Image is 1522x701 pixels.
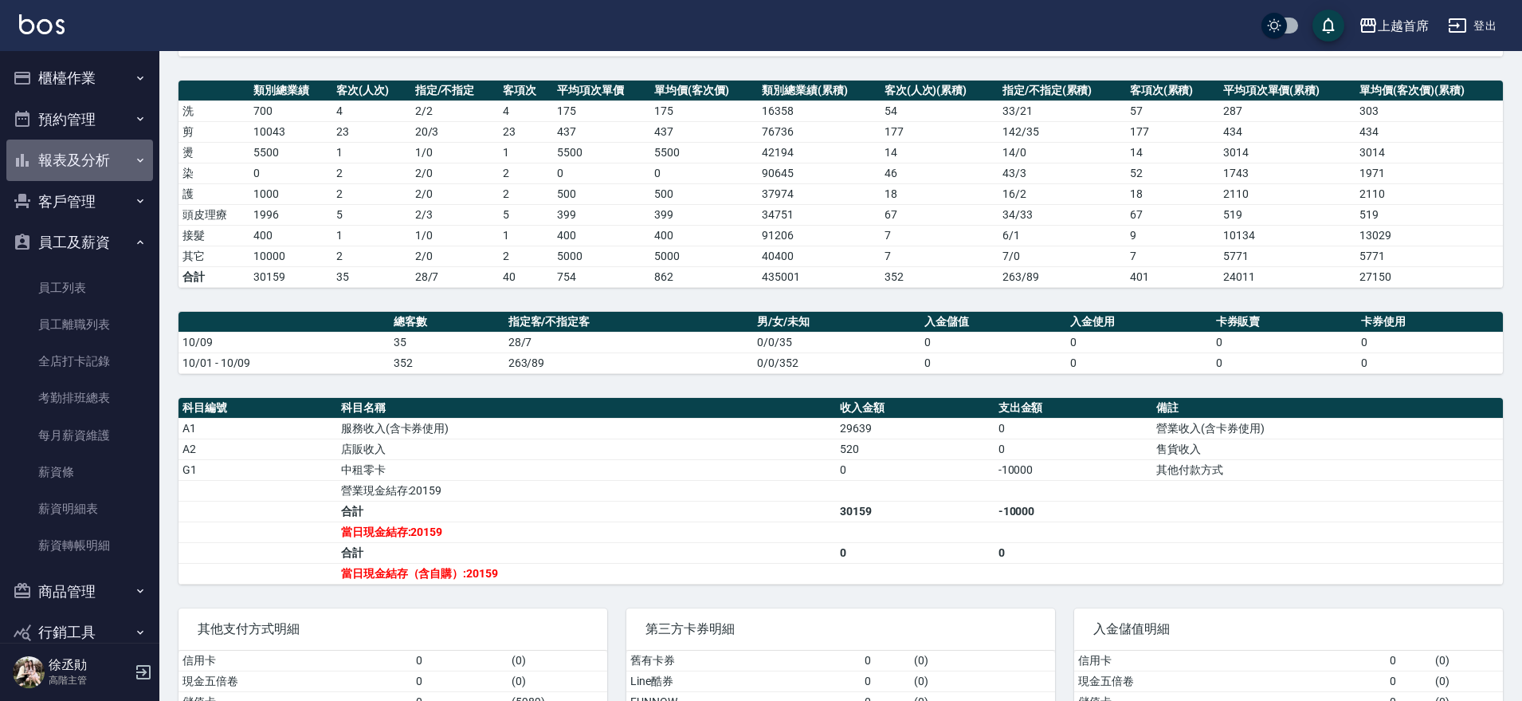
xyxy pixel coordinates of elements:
td: 1 [332,225,411,246]
button: 櫃檯作業 [6,57,153,99]
td: 0 [1212,332,1358,352]
td: 信用卡 [1074,651,1386,671]
td: 5771 [1355,246,1503,266]
td: 16358 [758,100,880,121]
td: 5500 [249,142,332,163]
td: 5 [499,204,553,225]
td: 2 [332,183,411,204]
td: 服務收入(含卡券使用) [337,418,836,439]
td: 0 [994,542,1153,563]
th: 卡券販賣 [1212,312,1358,333]
td: 28/7 [411,266,500,287]
span: 入金儲值明細 [1093,621,1484,637]
td: 2 [499,246,553,266]
td: 2 [499,163,553,183]
td: 1 [499,142,553,163]
a: 員工離職列表 [6,306,153,343]
td: 177 [881,121,998,142]
td: 34751 [758,204,880,225]
td: 2110 [1355,183,1503,204]
td: 27150 [1355,266,1503,287]
td: 14 [881,142,998,163]
td: ( 0 ) [910,671,1054,691]
button: 報表及分析 [6,140,153,181]
td: 24011 [1219,266,1356,287]
p: 高階主管 [49,673,130,687]
td: -10000 [994,459,1153,480]
td: 40 [499,266,553,287]
th: 平均項次單價 [553,81,650,101]
img: Logo [19,14,65,34]
td: 0 [1066,332,1212,352]
td: 177 [1126,121,1219,142]
td: 1000 [249,183,332,204]
th: 單均價(客次價)(累積) [1355,81,1503,101]
td: 0 [553,163,650,183]
td: 1996 [249,204,332,225]
a: 員工列表 [6,270,153,306]
td: 7 / 0 [998,246,1126,266]
th: 科目編號 [178,398,337,419]
button: 上越首席 [1352,10,1435,42]
td: 2 / 3 [411,204,500,225]
td: 其他付款方式 [1152,459,1503,480]
table: a dense table [178,81,1503,288]
td: 合計 [178,266,249,287]
th: 平均項次單價(累積) [1219,81,1356,101]
td: 18 [1126,183,1219,204]
td: 30159 [249,266,332,287]
td: 1743 [1219,163,1356,183]
th: 總客數 [390,312,504,333]
button: 員工及薪資 [6,222,153,263]
td: 售貨收入 [1152,439,1503,459]
td: 1971 [1355,163,1503,183]
td: 862 [650,266,758,287]
td: 263/89 [504,352,754,373]
td: ( 0 ) [1431,651,1503,671]
td: 營業現金結存:20159 [337,480,836,501]
td: 0 [836,542,994,563]
th: 備註 [1152,398,1503,419]
td: 35 [332,266,411,287]
td: 4 [332,100,411,121]
td: 400 [650,225,758,246]
td: 0 [994,439,1153,459]
td: 2110 [1219,183,1356,204]
td: 437 [650,121,758,142]
td: 30159 [836,501,994,522]
td: 0 [1066,352,1212,373]
td: 10/09 [178,332,390,352]
td: 10/01 - 10/09 [178,352,390,373]
th: 入金使用 [1066,312,1212,333]
td: 303 [1355,100,1503,121]
td: 0 [920,352,1066,373]
td: 67 [1126,204,1219,225]
td: 7 [1126,246,1219,266]
th: 男/女/未知 [753,312,920,333]
td: 中租零卡 [337,459,836,480]
td: 46 [881,163,998,183]
td: 0 [920,332,1066,352]
span: 第三方卡券明細 [645,621,1036,637]
div: 上越首席 [1378,16,1429,36]
td: 0 [412,671,508,691]
td: 7 [881,225,998,246]
td: 34 / 33 [998,204,1126,225]
td: 18 [881,183,998,204]
td: 2 [499,183,553,204]
td: 42194 [758,142,880,163]
td: 現金五倍卷 [1074,671,1386,691]
th: 客項次(累積) [1126,81,1219,101]
td: 2 / 0 [411,246,500,266]
td: 10134 [1219,225,1356,246]
td: 4 [499,100,553,121]
td: 2 / 0 [411,183,500,204]
button: 預約管理 [6,99,153,140]
td: 175 [650,100,758,121]
td: 287 [1219,100,1356,121]
td: 信用卡 [178,651,412,671]
td: 10043 [249,121,332,142]
td: 76736 [758,121,880,142]
td: 37974 [758,183,880,204]
button: 客戶管理 [6,181,153,223]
